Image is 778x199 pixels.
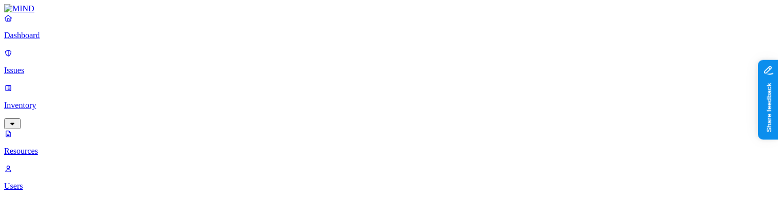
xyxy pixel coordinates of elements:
p: Users [4,182,774,191]
a: Dashboard [4,13,774,40]
img: MIND [4,4,34,13]
a: MIND [4,4,774,13]
a: Inventory [4,83,774,128]
a: Issues [4,48,774,75]
p: Dashboard [4,31,774,40]
p: Inventory [4,101,774,110]
a: Resources [4,129,774,156]
p: Issues [4,66,774,75]
p: Resources [4,147,774,156]
a: Users [4,164,774,191]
